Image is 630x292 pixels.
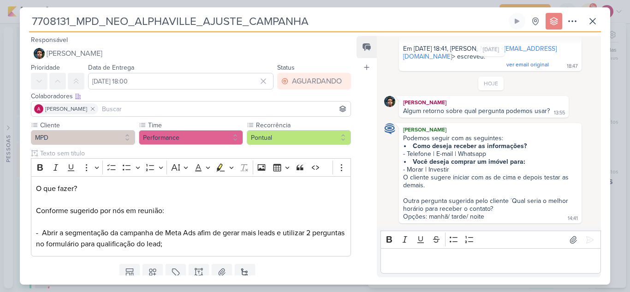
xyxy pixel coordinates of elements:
[139,130,243,145] button: Performance
[147,120,243,130] label: Time
[31,91,351,101] div: Colaboradores
[34,104,43,113] img: Alessandra Gomes
[401,125,580,134] div: [PERSON_NAME]
[39,120,135,130] label: Cliente
[88,73,273,89] input: Select a date
[403,150,577,158] div: - Telefone | E-mail | Whatsapp
[292,76,342,87] div: AGUARDANDO
[513,18,521,25] div: Ligar relógio
[47,48,102,59] span: [PERSON_NAME]
[403,45,557,60] a: [EMAIL_ADDRESS][DOMAIN_NAME]
[29,13,507,30] input: Kard Sem Título
[403,173,577,189] div: O cliente sugere iniciar com as de cima e depois testar as demais.
[413,158,525,166] strong: Você deseja comprar um imóvel para:
[277,64,295,72] label: Status
[403,134,577,142] div: Podemos seguir com as seguintes:
[401,98,567,107] div: [PERSON_NAME]
[277,73,351,89] button: AGUARDANDO
[403,166,577,173] div: - Morar | Investir
[38,149,351,158] input: Texto sem título
[45,105,87,113] span: [PERSON_NAME]
[34,48,45,59] img: Nelito Junior
[31,36,68,44] label: Responsável
[384,123,395,134] img: Caroline Traven De Andrade
[403,189,577,213] div: Outra pergunta sugerida pelo cliente ´Qual seria o melhor horário para receber o contato?
[403,213,484,220] div: Opções: manhã/ tarde/ noite
[31,130,135,145] button: MPD
[31,176,351,257] div: Editor editing area: main
[100,103,349,114] input: Buscar
[247,130,351,145] button: Pontual
[36,206,164,215] span: Conforme sugerido por nós em reunião:
[506,61,549,68] span: ver email original
[36,183,346,250] p: O que fazer?
[31,158,351,176] div: Editor toolbar
[554,109,565,117] div: 13:55
[36,228,345,249] span: - Abrir a segmentação da campanha de Meta Ads afim de gerar mais leads e utilizar 2 perguntas no ...
[31,64,60,72] label: Prioridade
[380,231,601,249] div: Editor toolbar
[568,215,578,222] div: 14:41
[567,63,578,70] div: 18:47
[403,107,550,115] div: Algum retorno sobre qual pergunta podemos usar?
[88,64,134,72] label: Data de Entrega
[380,248,601,274] div: Editor editing area: main
[255,120,351,130] label: Recorrência
[31,45,351,62] button: [PERSON_NAME]
[413,142,527,150] strong: Como deseja receber as informações?
[384,96,395,107] img: Nelito Junior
